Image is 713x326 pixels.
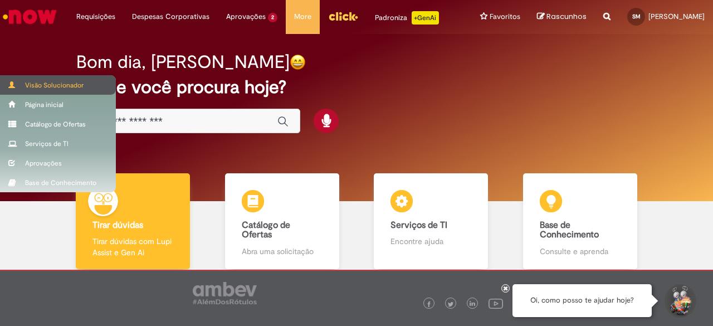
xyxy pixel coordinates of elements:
img: logo_footer_twitter.png [448,301,453,307]
b: Serviços de TI [390,220,447,231]
span: Requisições [76,11,115,22]
b: Base de Conhecimento [540,220,599,241]
img: ServiceNow [1,6,58,28]
div: Padroniza [375,11,439,25]
img: click_logo_yellow_360x200.png [328,8,358,25]
span: [PERSON_NAME] [648,12,705,21]
span: Aprovações [226,11,266,22]
a: Serviços de TI Encontre ajuda [356,173,506,270]
h2: O que você procura hoje? [76,77,636,97]
a: Catálogo de Ofertas Abra uma solicitação [208,173,357,270]
button: Iniciar Conversa de Suporte [663,284,696,318]
p: Consulte e aprenda [540,246,621,257]
a: Base de Conhecimento Consulte e aprenda [506,173,655,270]
img: logo_footer_facebook.png [426,301,432,307]
div: Oi, como posso te ajudar hoje? [512,284,652,317]
span: SM [632,13,641,20]
a: Tirar dúvidas Tirar dúvidas com Lupi Assist e Gen Ai [58,173,208,270]
b: Tirar dúvidas [92,220,143,231]
span: Favoritos [490,11,520,22]
p: +GenAi [412,11,439,25]
b: Catálogo de Ofertas [242,220,290,241]
h2: Bom dia, [PERSON_NAME] [76,52,290,72]
img: logo_footer_linkedin.png [470,301,475,308]
img: happy-face.png [290,54,306,70]
p: Abra uma solicitação [242,246,323,257]
span: Despesas Corporativas [132,11,209,22]
img: logo_footer_youtube.png [489,296,503,310]
span: Rascunhos [546,11,587,22]
span: 2 [268,13,277,22]
p: Tirar dúvidas com Lupi Assist e Gen Ai [92,236,173,258]
a: Rascunhos [537,12,587,22]
p: Encontre ajuda [390,236,471,247]
span: More [294,11,311,22]
img: logo_footer_ambev_rotulo_gray.png [193,282,257,304]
